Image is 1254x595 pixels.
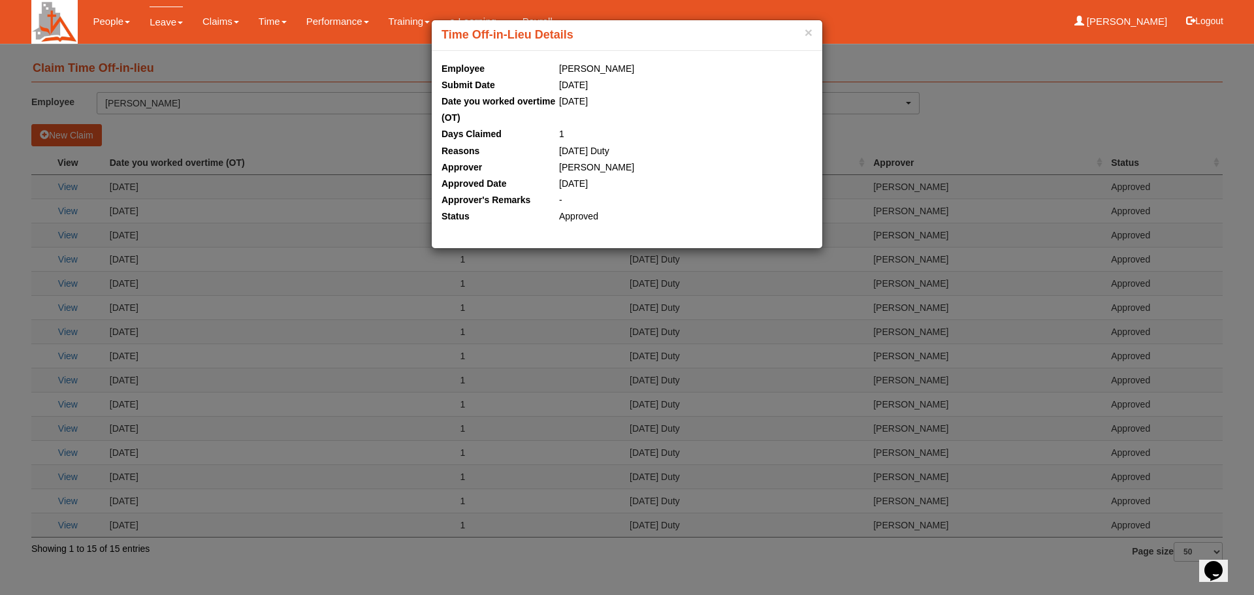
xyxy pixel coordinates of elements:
[559,192,812,208] dd: -
[442,77,495,93] dt: Submit Date
[442,192,530,208] dt: Approver's Remarks
[442,28,573,41] b: Time Off-in-Lieu Details
[559,126,812,142] dd: 1
[442,61,485,77] dt: Employee
[559,208,812,225] dd: Approved
[559,176,812,192] dd: [DATE]
[559,159,812,176] dd: [PERSON_NAME]
[442,93,559,126] dt: Date you worked overtime (OT)
[442,126,502,142] dt: Days Claimed
[1199,543,1241,582] iframe: chat widget
[442,208,470,225] dt: Status
[559,61,812,77] dd: [PERSON_NAME]
[442,159,482,176] dt: Approver
[559,77,812,93] dd: [DATE]
[805,25,812,39] button: ×
[559,93,812,126] dd: [DATE]
[559,143,812,159] dd: [DATE] Duty
[442,143,479,159] dt: Reasons
[442,176,507,192] dt: Approved Date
